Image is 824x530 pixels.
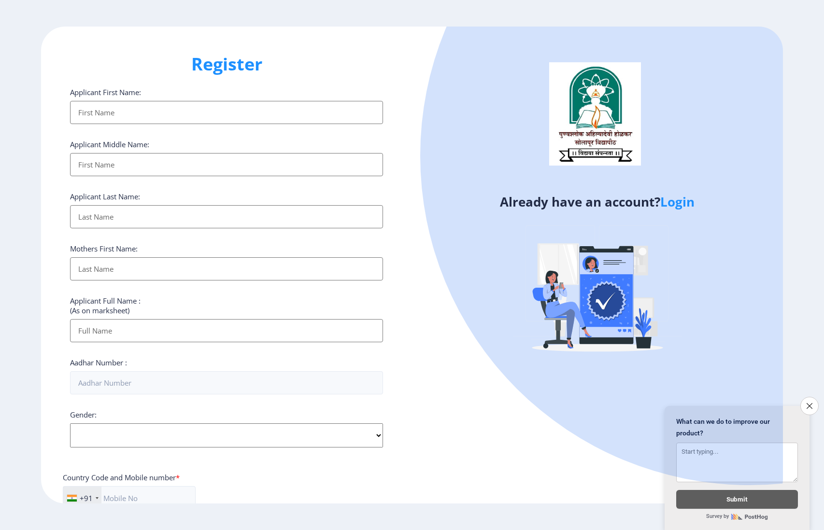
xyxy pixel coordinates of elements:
[70,371,383,394] input: Aadhar Number
[513,207,682,376] img: Verified-rafiki.svg
[70,153,383,176] input: First Name
[660,193,695,210] a: Login
[63,473,180,482] label: Country Code and Mobile number
[70,205,383,228] input: Last Name
[549,62,641,166] img: logo
[70,296,141,315] label: Applicant Full Name : (As on marksheet)
[70,410,97,419] label: Gender:
[70,192,140,201] label: Applicant Last Name:
[70,87,141,97] label: Applicant First Name:
[70,101,383,124] input: First Name
[70,358,127,367] label: Aadhar Number :
[70,319,383,342] input: Full Name
[70,139,149,149] label: Applicant Middle Name:
[419,194,776,209] h4: Already have an account?
[80,493,93,503] div: +91
[70,257,383,280] input: Last Name
[63,487,101,510] div: India (भारत): +91
[70,244,138,253] label: Mothers First Name:
[63,486,196,510] input: Mobile No
[70,53,383,76] h1: Register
